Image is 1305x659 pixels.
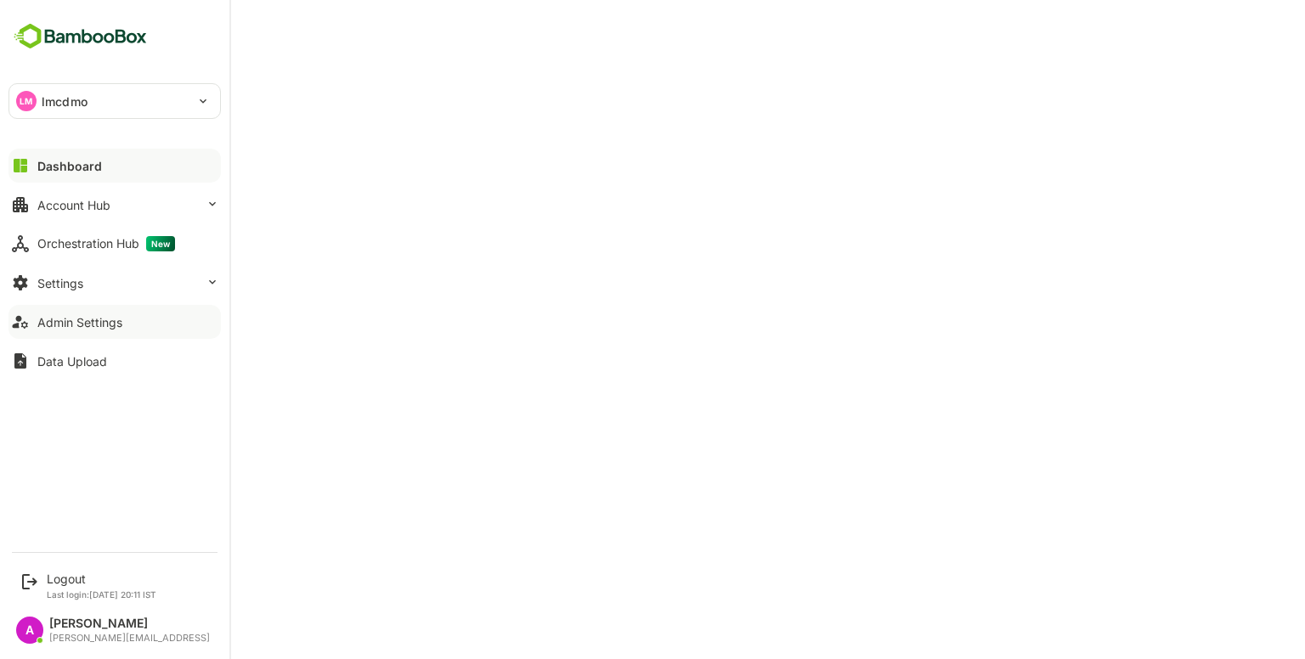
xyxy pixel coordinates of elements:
button: Account Hub [8,188,221,222]
div: Orchestration Hub [37,236,175,251]
button: Orchestration HubNew [8,227,221,261]
span: New [146,236,175,251]
div: Settings [37,276,83,290]
p: Last login: [DATE] 20:11 IST [47,589,156,600]
button: Dashboard [8,149,221,183]
div: Admin Settings [37,315,122,329]
div: Logout [47,572,156,586]
div: [PERSON_NAME] [49,617,210,631]
div: Account Hub [37,198,110,212]
p: lmcdmo [42,93,88,110]
div: Data Upload [37,354,107,369]
button: Settings [8,266,221,300]
button: Admin Settings [8,305,221,339]
div: LMlmcdmo [9,84,220,118]
div: [PERSON_NAME][EMAIL_ADDRESS] [49,633,210,644]
img: BambooboxFullLogoMark.5f36c76dfaba33ec1ec1367b70bb1252.svg [8,20,152,53]
div: A [16,617,43,644]
div: LM [16,91,37,111]
button: Data Upload [8,344,221,378]
div: Dashboard [37,159,102,173]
